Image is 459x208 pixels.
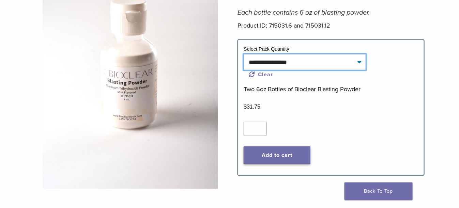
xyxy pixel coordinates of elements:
[244,104,247,110] span: $
[244,104,260,110] bdi: 31.75
[244,46,289,52] label: Select Pack Quantity
[244,146,310,164] button: Add to cart
[244,84,418,94] p: Two 6oz Bottles of Bioclear Blasting Powder
[238,20,425,31] p: Product ID: 715031.6 and 715031.12
[249,71,273,78] a: Clear
[345,182,413,200] a: Back To Top
[238,9,370,17] em: Each bottle contains 6 oz of blasting powder.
